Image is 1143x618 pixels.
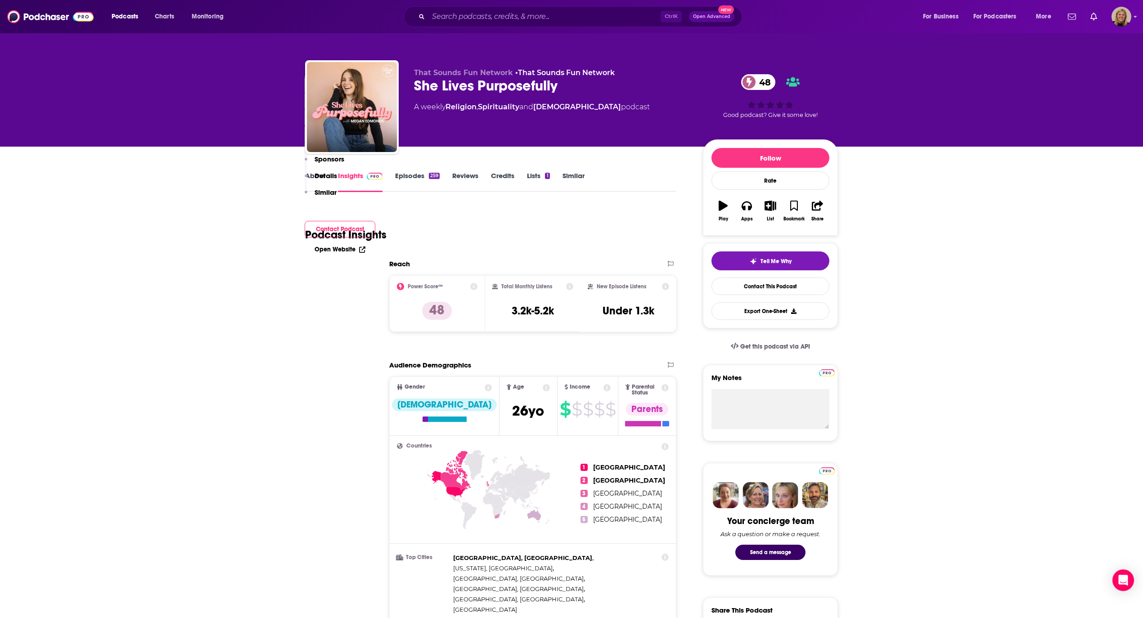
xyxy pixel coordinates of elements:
[711,251,829,270] button: tell me why sparkleTell Me Why
[735,195,758,227] button: Apps
[727,515,814,527] div: Your concierge team
[724,336,817,358] a: Get this podcast via API
[917,9,970,24] button: open menu
[750,258,757,265] img: tell me why sparkle
[772,482,798,508] img: Jules Profile
[571,402,582,416] span: $
[512,304,554,318] h3: 3.2k-5.2k
[973,10,1017,23] span: For Podcasters
[445,103,477,111] a: Religion
[580,464,588,471] span: 1
[1112,569,1134,591] div: Open Intercom Messenger
[412,6,751,27] div: Search podcasts, credits, & more...
[802,482,828,508] img: Jon Profile
[735,545,805,560] button: Send a message
[741,74,775,90] a: 48
[453,596,584,603] span: [GEOGRAPHIC_DATA], [GEOGRAPHIC_DATA]
[819,369,835,376] img: Podchaser Pro
[491,171,514,192] a: Credits
[478,103,519,111] a: Spirituality
[453,573,585,584] span: ,
[405,384,425,390] span: Gender
[149,9,180,24] a: Charts
[397,555,450,560] h3: Top Cities
[513,384,524,390] span: Age
[967,9,1030,24] button: open menu
[740,343,810,350] span: Get this podcast via API
[453,585,584,592] span: [GEOGRAPHIC_DATA], [GEOGRAPHIC_DATA]
[477,103,478,111] span: ,
[711,302,829,320] button: Export One-Sheet
[1030,9,1062,24] button: open menu
[105,9,150,24] button: open menu
[742,482,769,508] img: Barbara Profile
[315,188,337,197] p: Similar
[719,216,728,222] div: Play
[661,11,682,22] span: Ctrl K
[580,503,588,510] span: 4
[512,402,544,420] span: 26 yo
[603,304,654,318] h3: Under 1.3k
[819,466,835,475] a: Pro website
[580,477,588,484] span: 2
[1036,10,1051,23] span: More
[453,564,553,572] span: [US_STATE], [GEOGRAPHIC_DATA]
[593,463,665,471] span: [GEOGRAPHIC_DATA]
[545,173,549,179] div: 1
[593,502,662,511] span: [GEOGRAPHIC_DATA]
[408,283,443,290] h2: Power Score™
[693,14,730,19] span: Open Advanced
[1111,7,1131,27] button: Show profile menu
[1087,9,1101,24] a: Show notifications dropdown
[923,10,958,23] span: For Business
[307,62,397,152] img: She Lives Purposefully
[811,216,823,222] div: Share
[689,11,734,22] button: Open AdvancedNew
[501,283,552,290] h2: Total Monthly Listens
[1064,9,1080,24] a: Show notifications dropdown
[453,584,585,594] span: ,
[453,553,594,563] span: ,
[560,402,571,416] span: $
[7,8,94,25] a: Podchaser - Follow, Share and Rate Podcasts
[395,171,440,192] a: Episodes259
[819,467,835,475] img: Podchaser Pro
[453,594,585,605] span: ,
[711,373,829,389] label: My Notes
[1111,7,1131,27] img: User Profile
[453,563,554,573] span: ,
[453,554,592,561] span: [GEOGRAPHIC_DATA], [GEOGRAPHIC_DATA]
[562,171,585,192] a: Similar
[305,188,337,205] button: Similar
[626,403,668,416] div: Parents
[315,246,365,253] a: Open Website
[305,221,375,237] button: Contact Podcast
[632,384,660,396] span: Parental Status
[414,102,650,112] div: A weekly podcast
[453,606,517,613] span: [GEOGRAPHIC_DATA]
[720,530,820,537] div: Ask a question or make a request.
[741,216,753,222] div: Apps
[389,260,410,268] h2: Reach
[580,516,588,523] span: 5
[718,5,734,14] span: New
[593,515,662,524] span: [GEOGRAPHIC_DATA]
[819,368,835,376] a: Pro website
[711,606,773,614] h3: Share This Podcast
[750,74,775,90] span: 48
[155,10,174,23] span: Charts
[305,171,337,188] button: Details
[518,68,615,77] a: That Sounds Fun Network
[570,384,590,390] span: Income
[782,195,805,227] button: Bookmark
[315,171,337,180] p: Details
[703,68,838,124] div: 48Good podcast? Give it some love!
[767,216,774,222] div: List
[711,278,829,295] a: Contact This Podcast
[806,195,829,227] button: Share
[593,476,665,484] span: [GEOGRAPHIC_DATA]
[711,195,735,227] button: Play
[452,171,478,192] a: Reviews
[533,103,621,111] a: [DEMOGRAPHIC_DATA]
